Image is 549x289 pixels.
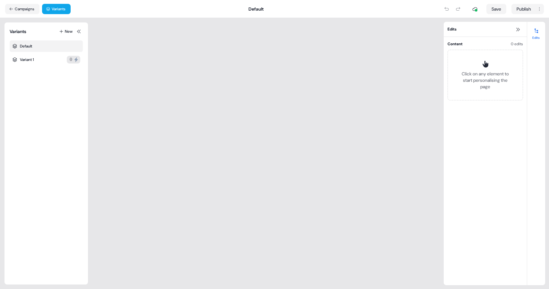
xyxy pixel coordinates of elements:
button: 0 [67,56,80,64]
span: Edits [448,26,457,32]
div: Variant 10 [10,53,83,66]
div: 0 [70,56,72,63]
button: New [58,28,74,35]
button: Variants [42,4,71,14]
div: Content [448,41,463,47]
div: Default [248,6,264,12]
button: Publish [511,4,535,14]
button: Campaigns [5,4,39,14]
button: Save [486,4,506,14]
div: Variant 1 [20,56,34,63]
button: Edits [527,26,545,40]
div: Variants [10,28,26,35]
div: Default [10,40,83,52]
div: Click on any element to start personalising the page [458,71,512,90]
div: Default [20,43,32,49]
div: 0 edits [511,41,523,47]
